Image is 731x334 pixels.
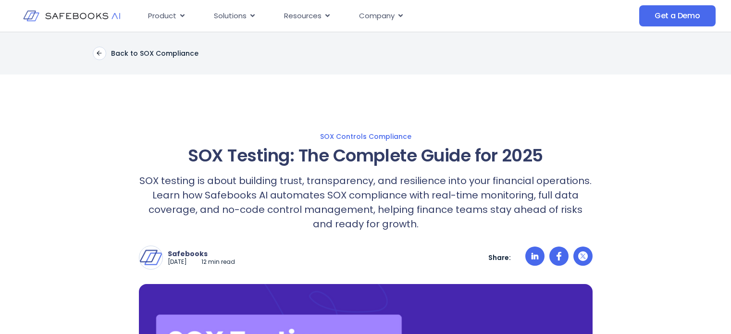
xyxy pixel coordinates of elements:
a: SOX Controls Compliance [45,132,687,141]
h1: SOX Testing: The Complete Guide for 2025 [139,146,593,166]
span: Company [359,11,395,22]
p: Back to SOX Compliance [111,49,198,58]
span: Get a Demo [655,11,700,21]
p: [DATE] [168,258,187,266]
a: Back to SOX Compliance [93,47,198,60]
img: Safebooks [139,246,162,269]
span: Product [148,11,176,22]
p: SOX testing is about building trust, transparency, and resilience into your financial operations.... [139,173,593,231]
p: 12 min read [201,258,235,266]
nav: Menu [140,7,556,25]
span: Resources [284,11,322,22]
p: Share: [488,253,511,262]
a: Get a Demo [639,5,716,26]
span: Solutions [214,11,247,22]
p: Safebooks [168,249,235,258]
div: Menu Toggle [140,7,556,25]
